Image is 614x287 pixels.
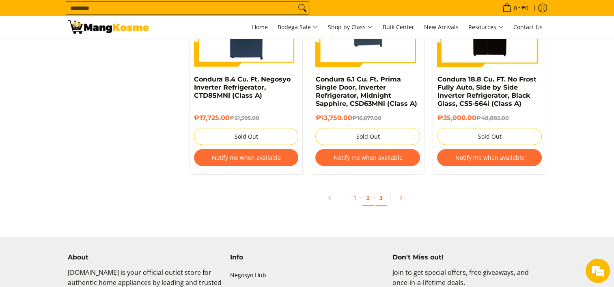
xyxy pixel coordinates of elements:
[513,5,518,11] span: 0
[437,128,542,145] button: Sold Out
[252,23,268,31] span: Home
[194,114,299,122] h6: ₱17,725.00
[476,115,508,121] del: ₱48,885.00
[315,149,420,166] button: Notify me when available
[296,2,309,14] button: Search
[349,190,361,206] a: 1
[230,268,384,283] a: Negosyo Hub
[379,16,418,38] a: Bulk Center
[324,16,377,38] a: Shop by Class
[315,75,417,107] a: Condura 6.1 Cu. Ft. Prima Single Door, Inverter Refrigerator, Midnight Sapphire, CSD63MNi (Class A)
[513,23,543,31] span: Contact Us
[328,22,373,32] span: Shop by Class
[375,190,387,206] a: 3
[194,128,299,145] button: Sold Out
[392,253,546,261] h4: Don't Miss out!
[157,16,547,38] nav: Main Menu
[362,190,374,206] a: 2
[352,115,381,121] del: ₱16,677.00
[509,16,547,38] a: Contact Us
[230,115,259,121] del: ₱21,595.00
[361,194,362,201] span: ·
[278,22,318,32] span: Bodega Sale
[468,22,504,32] span: Resources
[194,149,299,166] button: Notify me when available
[194,75,291,99] a: Condura 8.4 Cu. Ft. Negosyo Inverter Refrigerator, CTD85MNI (Class A)
[230,253,384,261] h4: Info
[315,128,420,145] button: Sold Out
[424,23,459,31] span: New Arrivals
[274,16,322,38] a: Bodega Sale
[68,20,149,34] img: Bodega Sale Refrigerator l Mang Kosme: Home Appliances Warehouse Sale | Page 2
[437,75,536,107] a: Condura 18.8 Cu. FT. No Frost Fully Auto, Side by Side Inverter Refrigerator, Black Glass, CSS-56...
[464,16,508,38] a: Resources
[185,187,551,213] ul: Pagination
[500,4,531,13] span: •
[437,114,542,122] h6: ₱35,000.00
[248,16,272,38] a: Home
[374,194,375,201] span: ·
[437,149,542,166] button: Notify me when available
[68,253,222,261] h4: About
[315,114,420,122] h6: ₱13,750.00
[420,16,463,38] a: New Arrivals
[520,5,530,11] span: ₱0
[383,23,414,31] span: Bulk Center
